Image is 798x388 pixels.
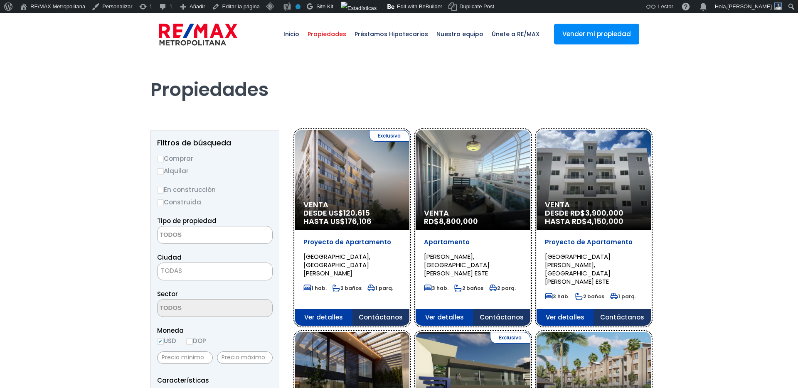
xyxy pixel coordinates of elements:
[157,168,164,175] input: Alquilar
[157,263,273,280] span: TODAS
[295,309,352,326] span: Ver detalles
[585,208,623,218] span: 3,900,000
[157,197,273,207] label: Construida
[488,22,544,47] span: Únete a RE/MAX
[186,336,206,346] label: DOP
[488,13,544,55] a: Únete a RE/MAX
[432,13,488,55] a: Nuestro equipo
[545,201,643,209] span: Venta
[545,238,643,246] p: Proyecto de Apartamento
[610,293,636,300] span: 1 parq.
[432,22,488,47] span: Nuestro equipo
[157,338,164,345] input: USD
[295,130,409,326] a: Exclusiva Venta DESDE US$120,615 HASTA US$176,106 Proyecto de Apartamento [GEOGRAPHIC_DATA], [GEO...
[150,55,648,101] h1: Propiedades
[157,156,164,162] input: Comprar
[345,216,372,226] span: 176,106
[416,130,530,326] a: Venta RD$8,800,000 Apartamento [PERSON_NAME], [GEOGRAPHIC_DATA][PERSON_NAME] ESTE 3 hab. 2 baños ...
[159,13,237,55] a: RE/MAX Metropolitana
[367,285,393,292] span: 1 parq.
[545,217,643,226] span: HASTA RD$
[424,216,478,226] span: RD$
[303,238,401,246] p: Proyecto de Apartamento
[303,13,350,55] a: Propiedades
[350,13,432,55] a: Préstamos Hipotecarios
[157,153,273,164] label: Comprar
[157,216,217,225] span: Tipo de propiedad
[424,285,448,292] span: 3 hab.
[296,4,300,9] div: No indexar
[157,290,178,298] span: Sector
[537,309,594,326] span: Ver detalles
[157,253,182,262] span: Ciudad
[303,252,370,277] span: [GEOGRAPHIC_DATA], [GEOGRAPHIC_DATA][PERSON_NAME]
[537,130,651,326] a: Venta DESDE RD$3,900,000 HASTA RD$4,150,000 Proyecto de Apartamento [GEOGRAPHIC_DATA][PERSON_NAME...
[343,208,370,218] span: 120,615
[727,3,772,10] span: [PERSON_NAME]
[489,285,516,292] span: 2 parq.
[490,332,530,344] span: Exclusiva
[545,252,611,286] span: [GEOGRAPHIC_DATA][PERSON_NAME], [GEOGRAPHIC_DATA][PERSON_NAME] ESTE
[303,209,401,226] span: DESDE US$
[186,338,193,345] input: DOP
[158,226,238,244] textarea: Search
[332,285,362,292] span: 2 baños
[424,209,522,217] span: Venta
[554,24,639,44] a: Vender mi propiedad
[424,238,522,246] p: Apartamento
[157,184,273,195] label: En construcción
[157,351,213,364] input: Precio mínimo
[157,139,273,147] h2: Filtros de búsqueda
[279,22,303,47] span: Inicio
[439,216,478,226] span: 8,800,000
[594,309,651,326] span: Contáctanos
[545,293,569,300] span: 3 hab.
[161,266,182,275] span: TODAS
[157,199,164,206] input: Construida
[158,300,238,317] textarea: Search
[352,309,410,326] span: Contáctanos
[159,22,237,47] img: remax-metropolitana-logo
[303,201,401,209] span: Venta
[303,285,327,292] span: 1 hab.
[157,166,273,176] label: Alquilar
[454,285,483,292] span: 2 baños
[157,187,164,194] input: En construcción
[350,22,432,47] span: Préstamos Hipotecarios
[575,293,604,300] span: 2 baños
[545,209,643,226] span: DESDE RD$
[157,336,176,346] label: USD
[424,252,490,277] span: [PERSON_NAME], [GEOGRAPHIC_DATA][PERSON_NAME] ESTE
[416,309,473,326] span: Ver detalles
[473,309,530,326] span: Contáctanos
[341,2,377,15] img: Visitas de 48 horas. Haz clic para ver más estadísticas del sitio.
[158,265,272,277] span: TODAS
[279,13,303,55] a: Inicio
[157,325,273,336] span: Moneda
[303,22,350,47] span: Propiedades
[587,216,623,226] span: 4,150,000
[316,3,333,10] span: Site Kit
[157,375,273,386] p: Características
[369,130,409,142] span: Exclusiva
[303,217,401,226] span: HASTA US$
[217,351,273,364] input: Precio máximo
